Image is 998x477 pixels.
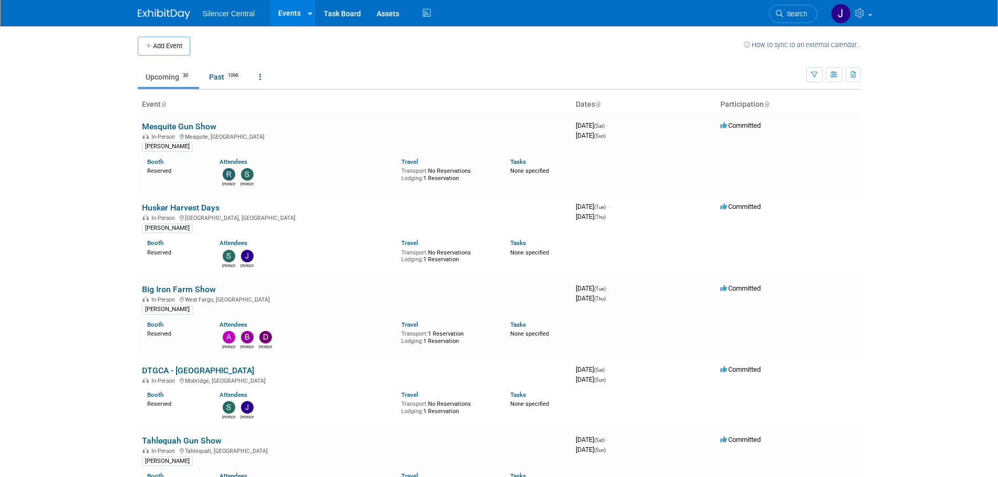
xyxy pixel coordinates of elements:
img: Andrew Sorenson [223,331,235,343]
span: None specified [510,401,549,407]
span: Lodging: [401,256,423,263]
span: None specified [510,168,549,174]
span: (Sun) [594,133,606,139]
span: (Tue) [594,204,606,210]
span: [DATE] [576,213,606,220]
div: Tahlequah, [GEOGRAPHIC_DATA] [142,446,567,454]
span: - [606,436,608,443]
a: Tahlequah Gun Show [142,436,222,446]
img: Jessica Crawford [831,4,851,24]
span: None specified [510,249,549,256]
a: Attendees [220,158,247,165]
span: In-Person [151,215,178,221]
span: Committed [720,203,761,210]
span: Committed [720,365,761,373]
a: Search [769,5,817,23]
img: In-Person Event [142,215,149,220]
a: How to sync to an external calendar... [744,41,861,49]
span: Lodging: [401,408,423,415]
span: - [607,203,609,210]
span: Committed [720,284,761,292]
a: Attendees [220,321,247,328]
span: Committed [720,121,761,129]
span: [DATE] [576,446,606,453]
div: [PERSON_NAME] [142,457,193,466]
div: West Fargo, [GEOGRAPHIC_DATA] [142,295,567,303]
div: [PERSON_NAME] [142,224,193,233]
span: - [606,121,608,129]
div: Dayla Hughes [259,343,272,350]
span: - [606,365,608,373]
span: (Tue) [594,286,606,292]
div: Justin Armstrong [240,414,254,420]
div: Steve Phillips [222,262,235,269]
div: [GEOGRAPHIC_DATA], [GEOGRAPHIC_DATA] [142,213,567,221]
a: Tasks [510,391,526,398]
a: Tasks [510,239,526,247]
button: Add Event [138,37,190,56]
a: Travel [401,391,418,398]
img: ExhibitDay [138,9,190,19]
img: Dayla Hughes [259,331,272,343]
span: [DATE] [576,203,609,210]
div: No Reservations 1 Reservation [401,165,495,182]
th: Event [138,96,572,114]
span: Silencer Central [203,9,255,18]
a: Booth [147,158,163,165]
span: Transport: [401,401,428,407]
span: (Sun) [594,447,606,453]
div: Reserved [147,398,204,408]
img: Sarah Young [241,168,254,181]
a: Attendees [220,239,247,247]
img: Justin Armstrong [241,401,254,414]
span: Lodging: [401,338,423,345]
div: No Reservations 1 Reservation [401,247,495,263]
img: In-Person Event [142,134,149,139]
a: Tasks [510,321,526,328]
span: In-Person [151,448,178,454]
a: Booth [147,321,163,328]
img: In-Person Event [142,448,149,453]
span: (Sat) [594,123,605,129]
img: Steve Phillips [223,250,235,262]
span: None specified [510,330,549,337]
span: [DATE] [576,121,608,129]
th: Participation [716,96,861,114]
div: Reserved [147,328,204,338]
img: Billee Page [241,331,254,343]
img: Rob Young [223,168,235,181]
a: Sort by Participation Type [764,100,769,108]
a: Big Iron Farm Show [142,284,216,294]
div: Justin Armstrong [240,262,254,269]
span: [DATE] [576,375,606,383]
div: [PERSON_NAME] [142,305,193,314]
span: (Sat) [594,437,605,443]
span: (Sat) [594,367,605,373]
a: DTGCA - [GEOGRAPHIC_DATA] [142,365,254,375]
span: In-Person [151,134,178,140]
a: Sort by Event Name [161,100,166,108]
a: Travel [401,158,418,165]
a: Past1096 [201,67,249,87]
span: Transport: [401,330,428,337]
a: Attendees [220,391,247,398]
span: [DATE] [576,131,606,139]
span: (Thu) [594,296,606,302]
span: Transport: [401,249,428,256]
img: In-Person Event [142,378,149,383]
div: Reserved [147,247,204,257]
span: [DATE] [576,294,606,302]
span: [DATE] [576,284,609,292]
a: Upcoming30 [138,67,199,87]
span: In-Person [151,378,178,384]
span: [DATE] [576,365,608,373]
span: Search [783,10,807,18]
span: Lodging: [401,175,423,182]
span: In-Person [151,296,178,303]
span: (Thu) [594,214,606,220]
a: Booth [147,391,163,398]
span: - [607,284,609,292]
a: Mesquite Gun Show [142,121,216,131]
div: Andrew Sorenson [222,343,235,350]
span: Committed [720,436,761,443]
